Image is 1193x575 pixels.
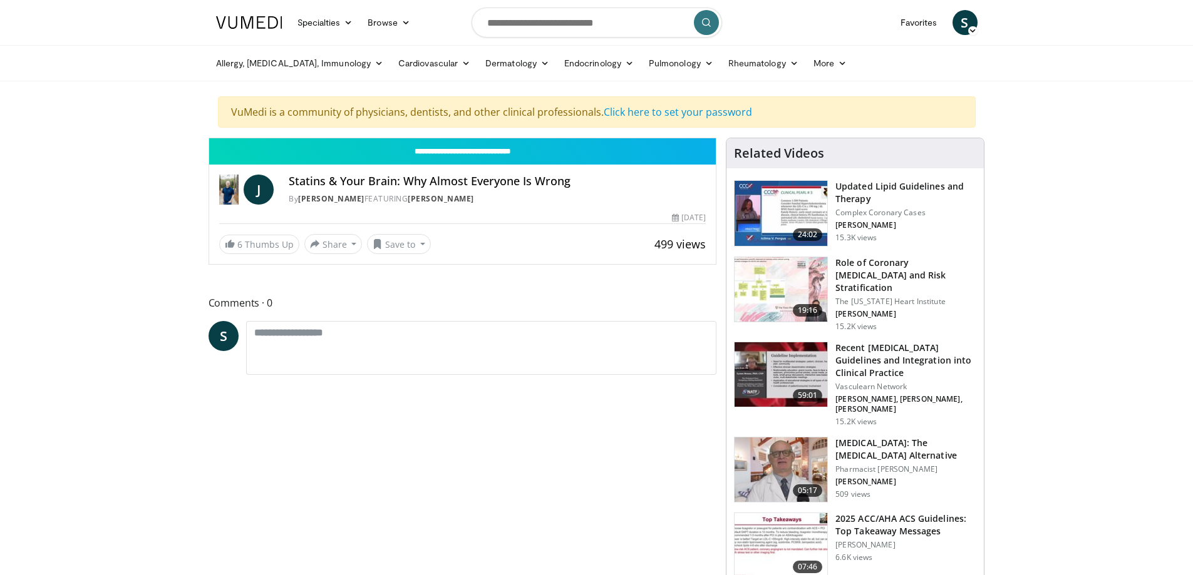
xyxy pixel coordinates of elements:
[835,437,976,462] h3: [MEDICAL_DATA]: The [MEDICAL_DATA] Alternative
[793,304,823,317] span: 19:16
[835,382,976,392] p: Vasculearn Network
[735,342,827,407] img: 87825f19-cf4c-4b91-bba1-ce218758c6bb.150x105_q85_crop-smart_upscale.jpg
[244,175,274,205] a: J
[734,342,976,427] a: 59:01 Recent [MEDICAL_DATA] Guidelines and Integration into Clinical Practice Vasculearn Network ...
[835,257,976,294] h3: Role of Coronary [MEDICAL_DATA] and Risk Stratification
[893,10,945,35] a: Favorites
[672,212,706,223] div: [DATE]
[793,484,823,497] span: 05:17
[835,417,877,427] p: 15.2K views
[806,51,854,76] a: More
[298,193,364,204] a: [PERSON_NAME]
[953,10,978,35] a: S
[835,297,976,307] p: The [US_STATE] Heart Institute
[216,16,282,29] img: VuMedi Logo
[835,394,976,414] p: [PERSON_NAME], [PERSON_NAME], [PERSON_NAME]
[218,96,976,128] div: VuMedi is a community of physicians, dentists, and other clinical professionals.
[835,552,872,562] p: 6.6K views
[289,193,706,205] div: By FEATURING
[835,220,976,230] p: [PERSON_NAME]
[793,228,823,241] span: 24:02
[360,10,418,35] a: Browse
[735,437,827,502] img: ce9609b9-a9bf-4b08-84dd-8eeb8ab29fc6.150x105_q85_crop-smart_upscale.jpg
[219,175,239,205] img: Dr. Jordan Rennicke
[835,477,976,487] p: [PERSON_NAME]
[835,540,976,550] p: [PERSON_NAME]
[604,105,752,119] a: Click here to set your password
[219,235,299,254] a: 6 Thumbs Up
[557,51,641,76] a: Endocrinology
[835,489,870,499] p: 509 views
[835,208,976,218] p: Complex Coronary Cases
[735,257,827,322] img: 1efa8c99-7b8a-4ab5-a569-1c219ae7bd2c.150x105_q85_crop-smart_upscale.jpg
[408,193,474,204] a: [PERSON_NAME]
[835,512,976,537] h3: 2025 ACC/AHA ACS Guidelines: Top Takeaway Messages
[734,437,976,503] a: 05:17 [MEDICAL_DATA]: The [MEDICAL_DATA] Alternative Pharmacist [PERSON_NAME] [PERSON_NAME] 509 v...
[290,10,361,35] a: Specialties
[793,389,823,402] span: 59:01
[654,237,706,252] span: 499 views
[209,295,717,311] span: Comments 0
[721,51,806,76] a: Rheumatology
[735,181,827,246] img: 77f671eb-9394-4acc-bc78-a9f077f94e00.150x105_q85_crop-smart_upscale.jpg
[478,51,557,76] a: Dermatology
[793,561,823,573] span: 07:46
[835,180,976,205] h3: Updated Lipid Guidelines and Therapy
[304,234,363,254] button: Share
[237,238,242,250] span: 6
[835,342,976,379] h3: Recent [MEDICAL_DATA] Guidelines and Integration into Clinical Practice
[835,464,976,474] p: Pharmacist [PERSON_NAME]
[289,175,706,188] h4: Statins & Your Brain: Why Almost Everyone Is Wrong
[734,257,976,332] a: 19:16 Role of Coronary [MEDICAL_DATA] and Risk Stratification The [US_STATE] Heart Institute [PER...
[835,233,877,243] p: 15.3K views
[734,180,976,247] a: 24:02 Updated Lipid Guidelines and Therapy Complex Coronary Cases [PERSON_NAME] 15.3K views
[209,51,391,76] a: Allergy, [MEDICAL_DATA], Immunology
[367,234,431,254] button: Save to
[209,321,239,351] a: S
[472,8,722,38] input: Search topics, interventions
[391,51,478,76] a: Cardiovascular
[835,322,877,332] p: 15.2K views
[835,309,976,319] p: [PERSON_NAME]
[641,51,721,76] a: Pulmonology
[734,146,824,161] h4: Related Videos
